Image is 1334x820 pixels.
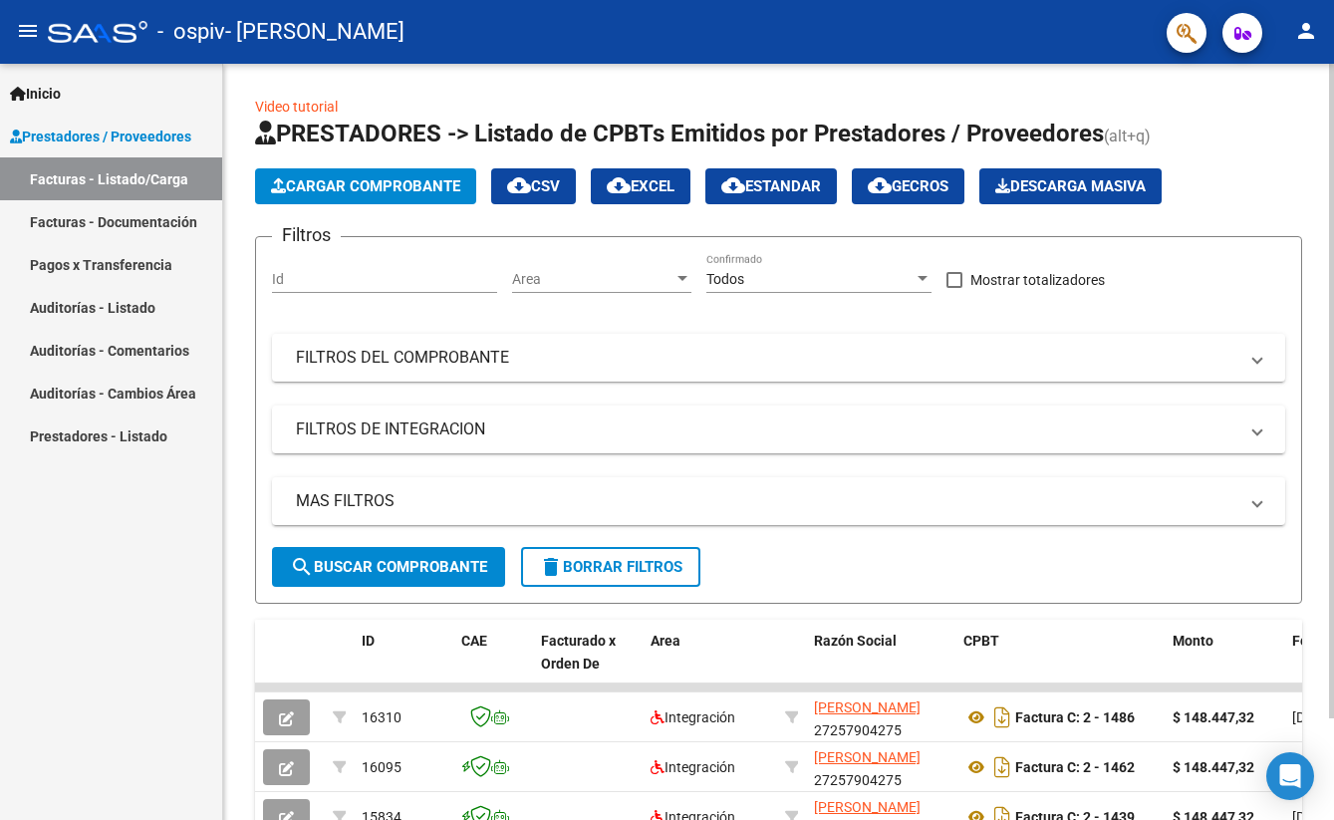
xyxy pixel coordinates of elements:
datatable-header-cell: CAE [453,620,533,707]
datatable-header-cell: Monto [1165,620,1284,707]
button: CSV [491,168,576,204]
span: Buscar Comprobante [290,558,487,576]
datatable-header-cell: CPBT [955,620,1165,707]
span: Integración [651,759,735,775]
span: PRESTADORES -> Listado de CPBTs Emitidos por Prestadores / Proveedores [255,120,1104,147]
mat-icon: delete [539,555,563,579]
span: Descarga Masiva [995,177,1146,195]
button: Buscar Comprobante [272,547,505,587]
span: 16310 [362,709,401,725]
span: Prestadores / Proveedores [10,126,191,147]
span: Borrar Filtros [539,558,682,576]
i: Descargar documento [989,701,1015,733]
datatable-header-cell: Razón Social [806,620,955,707]
span: [PERSON_NAME] [814,749,921,765]
button: EXCEL [591,168,690,204]
mat-icon: menu [16,19,40,43]
mat-expansion-panel-header: FILTROS DEL COMPROBANTE [272,334,1285,382]
mat-icon: cloud_download [607,173,631,197]
strong: Factura C: 2 - 1486 [1015,709,1135,725]
mat-expansion-panel-header: MAS FILTROS [272,477,1285,525]
span: Gecros [868,177,948,195]
span: ID [362,633,375,649]
span: Area [512,271,673,288]
span: CPBT [963,633,999,649]
mat-icon: cloud_download [507,173,531,197]
a: Video tutorial [255,99,338,115]
strong: $ 148.447,32 [1173,709,1254,725]
span: - [PERSON_NAME] [225,10,404,54]
span: Facturado x Orden De [541,633,616,672]
div: Open Intercom Messenger [1266,752,1314,800]
mat-icon: cloud_download [868,173,892,197]
span: [DATE] [1292,709,1333,725]
span: Razón Social [814,633,897,649]
span: Monto [1173,633,1213,649]
datatable-header-cell: ID [354,620,453,707]
strong: Factura C: 2 - 1462 [1015,759,1135,775]
span: (alt+q) [1104,127,1151,145]
h3: Filtros [272,221,341,249]
div: 27257904275 [814,696,947,738]
mat-expansion-panel-header: FILTROS DE INTEGRACION [272,406,1285,453]
span: Todos [706,271,744,287]
button: Estandar [705,168,837,204]
button: Borrar Filtros [521,547,700,587]
span: Estandar [721,177,821,195]
span: Integración [651,709,735,725]
mat-icon: cloud_download [721,173,745,197]
span: EXCEL [607,177,674,195]
div: 27257904275 [814,746,947,788]
button: Gecros [852,168,964,204]
strong: $ 148.447,32 [1173,759,1254,775]
datatable-header-cell: Facturado x Orden De [533,620,643,707]
span: Area [651,633,680,649]
span: [PERSON_NAME] [814,699,921,715]
mat-panel-title: FILTROS DEL COMPROBANTE [296,347,1237,369]
app-download-masive: Descarga masiva de comprobantes (adjuntos) [979,168,1162,204]
button: Descarga Masiva [979,168,1162,204]
span: - ospiv [157,10,225,54]
span: 16095 [362,759,401,775]
mat-icon: person [1294,19,1318,43]
mat-panel-title: FILTROS DE INTEGRACION [296,418,1237,440]
span: CSV [507,177,560,195]
mat-icon: search [290,555,314,579]
span: CAE [461,633,487,649]
span: [PERSON_NAME] [814,799,921,815]
span: Mostrar totalizadores [970,268,1105,292]
datatable-header-cell: Area [643,620,777,707]
span: Inicio [10,83,61,105]
mat-panel-title: MAS FILTROS [296,490,1237,512]
i: Descargar documento [989,751,1015,783]
button: Cargar Comprobante [255,168,476,204]
span: Cargar Comprobante [271,177,460,195]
